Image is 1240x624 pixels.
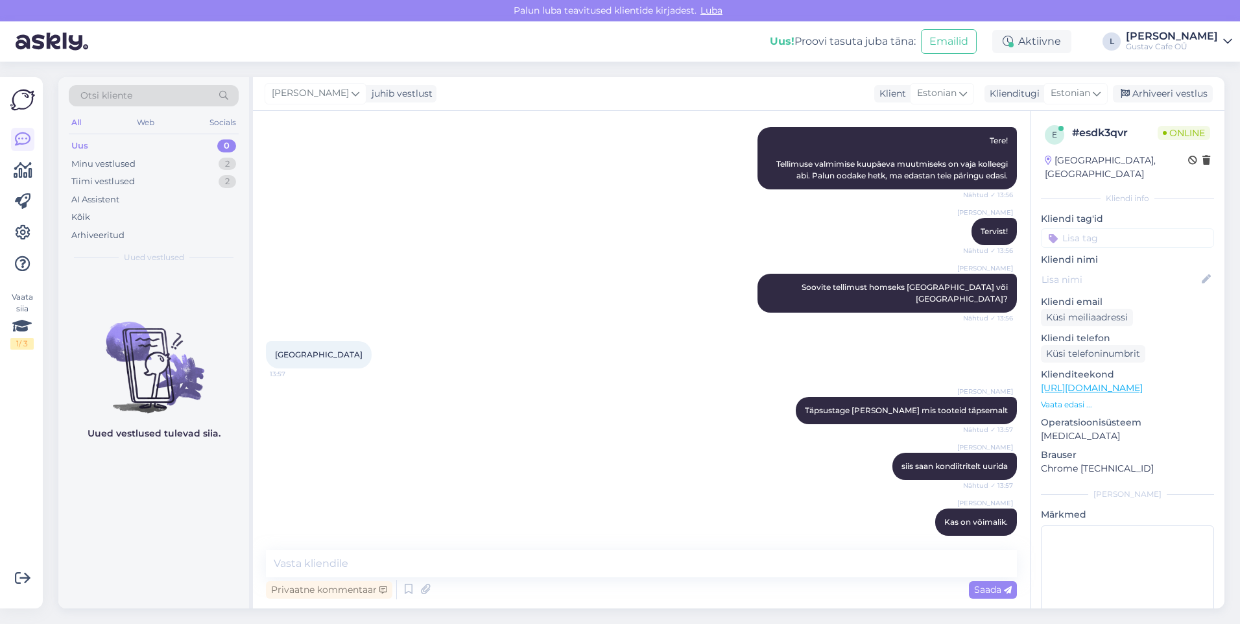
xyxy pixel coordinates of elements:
div: [PERSON_NAME] [1126,31,1218,42]
span: [PERSON_NAME] [957,387,1013,396]
div: AI Assistent [71,193,119,206]
button: Emailid [921,29,977,54]
input: Lisa nimi [1042,272,1199,287]
div: Arhiveeritud [71,229,125,242]
a: [PERSON_NAME]Gustav Cafe OÜ [1126,31,1232,52]
span: [PERSON_NAME] [957,498,1013,508]
p: Operatsioonisüsteem [1041,416,1214,429]
span: [GEOGRAPHIC_DATA] [275,350,363,359]
img: Askly Logo [10,88,35,112]
div: 0 [217,139,236,152]
p: Märkmed [1041,508,1214,522]
p: Uued vestlused tulevad siia. [88,427,221,440]
div: Privaatne kommentaar [266,581,392,599]
span: Nähtud ✓ 13:56 [963,246,1013,256]
div: Web [134,114,157,131]
span: Täpsustage [PERSON_NAME] mis tooteid täpsemalt [805,405,1008,415]
span: Nähtud ✓ 13:56 [963,313,1013,323]
span: Nähtud ✓ 13:57 [963,536,1013,546]
span: Nähtud ✓ 13:56 [963,190,1013,200]
a: [URL][DOMAIN_NAME] [1041,382,1143,394]
span: 13:57 [270,369,318,379]
div: Klient [874,87,906,101]
span: Saada [974,584,1012,595]
span: siis saan kondiitritelt uurida [901,461,1008,471]
div: Socials [207,114,239,131]
div: Kõik [71,211,90,224]
span: Estonian [917,86,957,101]
div: 1 / 3 [10,338,34,350]
div: L [1103,32,1121,51]
div: [GEOGRAPHIC_DATA], [GEOGRAPHIC_DATA] [1045,154,1188,181]
span: e [1052,130,1057,139]
input: Lisa tag [1041,228,1214,248]
div: Küsi meiliaadressi [1041,309,1133,326]
div: Klienditugi [984,87,1040,101]
span: Otsi kliente [80,89,132,102]
div: Kliendi info [1041,193,1214,204]
span: Kas on võimalik. [944,517,1008,527]
span: [PERSON_NAME] [957,442,1013,452]
div: Proovi tasuta juba täna: [770,34,916,49]
span: Uued vestlused [124,252,184,263]
div: Minu vestlused [71,158,136,171]
span: [PERSON_NAME] [957,263,1013,273]
span: [PERSON_NAME] [957,208,1013,217]
p: Kliendi email [1041,295,1214,309]
p: Klienditeekond [1041,368,1214,381]
div: All [69,114,84,131]
div: Arhiveeri vestlus [1113,85,1213,102]
span: Online [1158,126,1210,140]
p: Brauser [1041,448,1214,462]
p: Kliendi tag'id [1041,212,1214,226]
p: Kliendi nimi [1041,253,1214,267]
div: 2 [219,175,236,188]
span: Soovite tellimust homseks [GEOGRAPHIC_DATA] või [GEOGRAPHIC_DATA]? [802,282,1010,304]
span: Luba [697,5,726,16]
p: Vaata edasi ... [1041,399,1214,411]
div: 2 [219,158,236,171]
div: Gustav Cafe OÜ [1126,42,1218,52]
div: juhib vestlust [366,87,433,101]
span: [PERSON_NAME] [272,86,349,101]
div: Aktiivne [992,30,1071,53]
img: No chats [58,298,249,415]
p: Kliendi telefon [1041,331,1214,345]
div: Küsi telefoninumbrit [1041,345,1145,363]
span: Tervist! [981,226,1008,236]
div: Tiimi vestlused [71,175,135,188]
div: [PERSON_NAME] [1041,488,1214,500]
span: Nähtud ✓ 13:57 [963,481,1013,490]
p: Chrome [TECHNICAL_ID] [1041,462,1214,475]
div: Vaata siia [10,291,34,350]
p: [MEDICAL_DATA] [1041,429,1214,443]
div: # esdk3qvr [1072,125,1158,141]
span: Estonian [1051,86,1090,101]
b: Uus! [770,35,794,47]
span: Nähtud ✓ 13:57 [963,425,1013,435]
div: Uus [71,139,88,152]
